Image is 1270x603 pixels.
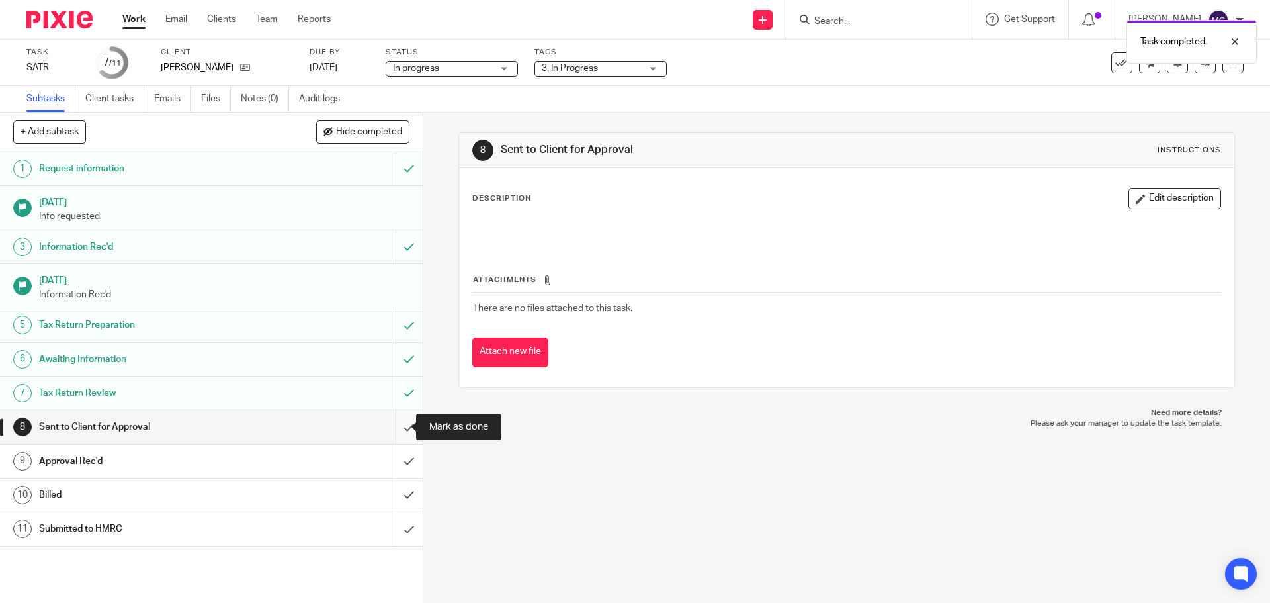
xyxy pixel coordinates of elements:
[1128,188,1221,209] button: Edit description
[161,61,233,74] p: [PERSON_NAME]
[542,64,598,73] span: 3. In Progress
[201,86,231,112] a: Files
[122,13,146,26] a: Work
[336,127,402,138] span: Hide completed
[39,193,409,209] h1: [DATE]
[26,47,79,58] label: Task
[13,384,32,402] div: 7
[26,61,79,74] div: SATR
[13,350,32,369] div: 6
[393,64,439,73] span: In progress
[39,485,268,505] h1: Billed
[109,60,121,67] small: /11
[39,288,409,301] p: Information Rec'd
[501,143,875,157] h1: Sent to Client for Approval
[472,140,493,161] div: 8
[39,519,268,539] h1: Submitted to HMRC
[26,86,75,112] a: Subtasks
[39,383,268,403] h1: Tax Return Review
[473,304,632,313] span: There are no files attached to this task.
[310,63,337,72] span: [DATE]
[241,86,289,112] a: Notes (0)
[1158,145,1221,156] div: Instructions
[26,11,93,28] img: Pixie
[39,237,268,257] h1: Information Rec'd
[103,55,121,70] div: 7
[310,47,369,58] label: Due by
[472,193,531,204] p: Description
[13,238,32,256] div: 3
[165,13,187,26] a: Email
[13,452,32,471] div: 9
[85,86,144,112] a: Client tasks
[13,160,32,178] div: 1
[39,210,409,223] p: Info requested
[472,338,548,367] button: Attach new file
[13,316,32,334] div: 5
[299,86,350,112] a: Audit logs
[316,120,409,143] button: Hide completed
[386,47,518,58] label: Status
[13,120,86,143] button: + Add subtask
[473,276,536,283] span: Attachments
[154,86,191,112] a: Emails
[256,13,278,26] a: Team
[298,13,331,26] a: Reports
[1208,9,1229,30] img: svg%3E
[39,451,268,471] h1: Approval Rec'd
[207,13,236,26] a: Clients
[39,417,268,437] h1: Sent to Client for Approval
[39,159,268,179] h1: Request information
[39,271,409,287] h1: [DATE]
[13,418,32,436] div: 8
[472,408,1221,418] p: Need more details?
[1140,35,1207,48] p: Task completed.
[534,47,667,58] label: Tags
[13,486,32,504] div: 10
[13,520,32,538] div: 11
[39,315,268,335] h1: Tax Return Preparation
[472,418,1221,429] p: Please ask your manager to update the task template.
[161,47,293,58] label: Client
[39,349,268,369] h1: Awaiting Information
